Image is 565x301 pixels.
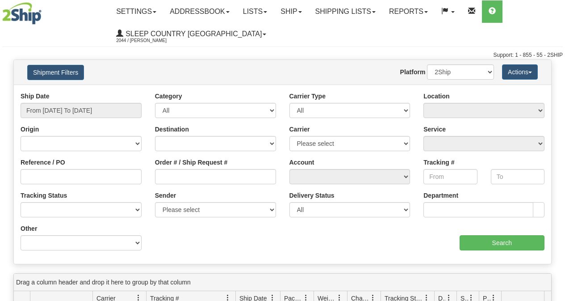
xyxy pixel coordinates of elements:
[109,23,273,45] a: Sleep Country [GEOGRAPHIC_DATA] 2044 / [PERSON_NAME]
[123,30,262,38] span: Sleep Country [GEOGRAPHIC_DATA]
[116,36,183,45] span: 2044 / [PERSON_NAME]
[155,92,182,101] label: Category
[155,191,176,200] label: Sender
[21,125,39,134] label: Origin
[289,191,335,200] label: Delivery Status
[2,51,563,59] div: Support: 1 - 855 - 55 - 2SHIP
[163,0,236,23] a: Addressbook
[400,68,426,76] label: Platform
[423,158,454,167] label: Tracking #
[2,2,42,25] img: logo2044.jpg
[309,0,382,23] a: Shipping lists
[491,169,544,184] input: To
[423,92,449,101] label: Location
[274,0,308,23] a: Ship
[21,224,37,233] label: Other
[423,191,458,200] label: Department
[27,65,84,80] button: Shipment Filters
[21,92,50,101] label: Ship Date
[236,0,274,23] a: Lists
[382,0,435,23] a: Reports
[460,235,545,250] input: Search
[21,158,65,167] label: Reference / PO
[544,105,564,196] iframe: chat widget
[289,125,310,134] label: Carrier
[289,158,314,167] label: Account
[155,125,189,134] label: Destination
[289,92,326,101] label: Carrier Type
[14,274,551,291] div: grid grouping header
[423,169,477,184] input: From
[502,64,538,80] button: Actions
[155,158,228,167] label: Order # / Ship Request #
[109,0,163,23] a: Settings
[21,191,67,200] label: Tracking Status
[423,125,446,134] label: Service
